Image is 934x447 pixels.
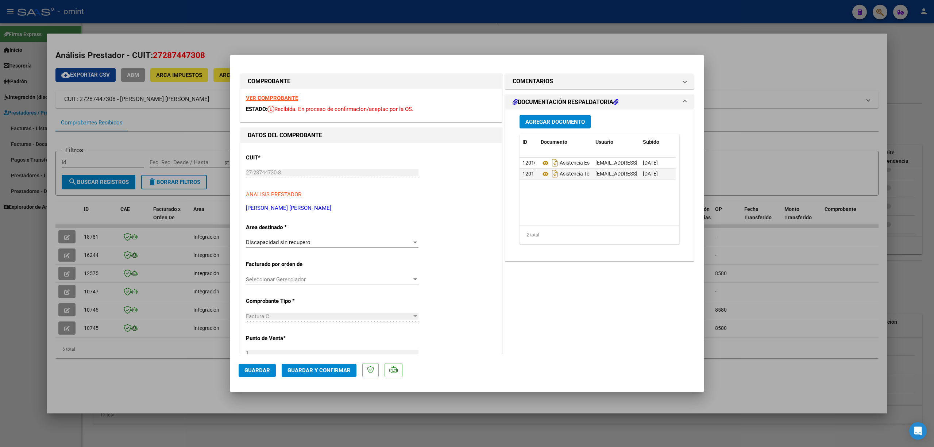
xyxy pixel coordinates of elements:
[244,367,270,374] span: Guardar
[513,98,618,107] h1: DOCUMENTACIÓN RESPALDATORIA
[538,134,593,150] datatable-header-cell: Documento
[525,119,585,125] span: Agregar Documento
[595,160,759,166] span: [EMAIL_ADDRESS][DOMAIN_NAME] - [PERSON_NAME] [PERSON_NAME]
[248,78,290,85] strong: COMPROBANTE
[522,171,537,177] span: 12017
[522,139,527,145] span: ID
[282,364,356,377] button: Guardar y Confirmar
[246,154,321,162] p: CUIT
[643,160,658,166] span: [DATE]
[505,95,694,109] mat-expansion-panel-header: DOCUMENTACIÓN RESPALDATORIA
[595,139,613,145] span: Usuario
[246,239,310,246] span: Discapacidad sin recupero
[513,77,553,86] h1: COMENTARIOS
[267,106,413,112] span: Recibida. En proceso de confirmacion/aceptac por la OS.
[643,171,658,177] span: [DATE]
[246,204,496,212] p: [PERSON_NAME] [PERSON_NAME]
[520,134,538,150] datatable-header-cell: ID
[248,132,322,139] strong: DATOS DEL COMPROBANTE
[246,95,298,101] a: VER COMPROBANTE
[541,139,567,145] span: Documento
[909,422,927,440] div: Open Intercom Messenger
[239,364,276,377] button: Guardar
[505,109,694,261] div: DOCUMENTACIÓN RESPALDATORIA
[550,168,560,180] i: Descargar documento
[522,160,537,166] span: 12016
[520,226,679,244] div: 2 total
[246,106,267,112] span: ESTADO:
[550,157,560,169] i: Descargar documento
[541,171,617,177] span: Asistencia Terapia [DATE]
[246,223,321,232] p: Area destinado *
[505,74,694,89] mat-expansion-panel-header: COMENTARIOS
[246,297,321,305] p: Comprobante Tipo *
[541,160,618,166] span: Asistencia Escuela [DATE]
[593,134,640,150] datatable-header-cell: Usuario
[640,134,676,150] datatable-header-cell: Subido
[643,139,659,145] span: Subido
[520,115,591,128] button: Agregar Documento
[246,191,301,198] span: ANALISIS PRESTADOR
[246,260,321,269] p: Facturado por orden de
[287,367,351,374] span: Guardar y Confirmar
[595,171,759,177] span: [EMAIL_ADDRESS][DOMAIN_NAME] - [PERSON_NAME] [PERSON_NAME]
[246,313,269,320] span: Factura C
[246,334,321,343] p: Punto de Venta
[246,276,412,283] span: Seleccionar Gerenciador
